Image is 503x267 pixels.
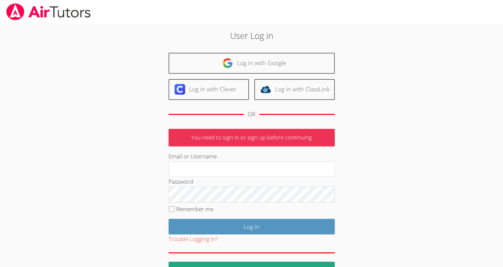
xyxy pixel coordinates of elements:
[169,219,335,234] input: Log in
[176,205,213,213] label: Remember me
[254,79,335,100] a: Log in with ClassLink
[169,129,335,146] p: You need to sign in or sign up before continuing
[169,79,249,100] a: Log in with Clever
[116,29,387,42] h2: User Log in
[248,110,255,119] div: OR
[169,53,335,74] a: Log in with Google
[222,58,233,68] img: google-logo-50288ca7cdecda66e5e0955fdab243c47b7ad437acaf1139b6f446037453330a.svg
[260,84,271,95] img: classlink-logo-d6bb404cc1216ec64c9a2012d9dc4662098be43eaf13dc465df04b49fa7ab582.svg
[169,234,218,244] button: Trouble Logging In?
[6,3,91,20] img: airtutors_banner-c4298cdbf04f3fff15de1276eac7730deb9818008684d7c2e4769d2f7ddbe033.png
[169,152,217,160] label: Email or Username
[175,84,185,95] img: clever-logo-6eab21bc6e7a338710f1a6ff85c0baf02591cd810cc4098c63d3a4b26e2feb20.svg
[169,178,193,185] label: Password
